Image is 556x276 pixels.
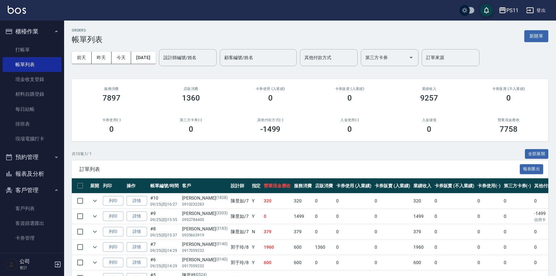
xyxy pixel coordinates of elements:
td: 0 [476,240,502,255]
button: 報表及分析 [3,165,62,182]
button: 列印 [103,227,123,237]
td: 0 [335,255,373,270]
th: 列印 [101,178,125,193]
h3: 0 [189,125,193,134]
h3: 9257 [420,93,438,102]
td: 0 [476,255,502,270]
p: 0917059232 [182,263,228,269]
td: #6 [149,255,180,270]
div: [PERSON_NAME] [182,241,228,248]
th: 操作 [125,178,149,193]
h2: ORDERS [72,28,103,32]
h2: 卡券販賣 (入業績) [318,87,382,91]
th: 業績收入 [412,178,433,193]
button: 列印 [103,242,123,252]
button: expand row [90,196,100,206]
button: expand row [90,242,100,252]
button: 列印 [103,211,123,221]
td: 0 [502,240,533,255]
button: PS11 [496,4,521,17]
td: 0 [335,224,373,239]
td: 0 [373,193,412,209]
td: Y [250,193,262,209]
a: 詳情 [127,258,147,268]
td: 0 [373,240,412,255]
td: 陳昱如 /7 [229,224,250,239]
h2: 第三方卡券(-) [159,118,223,122]
button: 客戶管理 [3,182,62,199]
td: 陳昱如 /7 [229,193,250,209]
td: 0 [433,255,476,270]
h3: 0 [268,93,273,102]
button: 預約管理 [3,149,62,165]
td: 0 [335,193,373,209]
h3: 7758 [500,125,518,134]
h5: 公司 [20,258,52,265]
button: expand row [90,258,100,267]
h3: 0 [427,125,431,134]
p: 共 10 筆, 1 / 1 [72,151,92,157]
th: 服務消費 [292,178,313,193]
div: [PERSON_NAME] [182,226,228,232]
th: 卡券販賣 (入業績) [373,178,412,193]
p: 09/25 (四) 15:55 [150,217,179,223]
h2: 入金使用(-) [318,118,382,122]
button: 列印 [103,258,123,268]
h2: 其他付款方式(-) [238,118,303,122]
td: 0 [373,209,412,224]
h2: 店販消費 [159,87,223,91]
button: 登出 [524,4,548,16]
h3: 1360 [182,93,200,102]
p: 0935663919 [182,232,228,238]
p: (3183) [216,226,228,232]
h2: 卡券使用 (入業績) [238,87,303,91]
td: 0 [476,193,502,209]
p: (0140) [216,256,228,263]
p: 09/25 (四) 15:37 [150,232,179,238]
button: Open [406,52,416,63]
th: 第三方卡券(-) [502,178,533,193]
div: [PERSON_NAME] [182,256,228,263]
td: 0 [476,209,502,224]
td: #9 [149,209,180,224]
th: 卡券販賣 (不入業績) [433,178,476,193]
td: Y [250,209,262,224]
button: expand row [90,227,100,236]
td: 0 [433,209,476,224]
h3: -1499 [260,125,281,134]
td: 0 [476,224,502,239]
h3: 帳單列表 [72,35,103,44]
button: save [480,4,493,17]
p: 09/25 (四) 16:27 [150,201,179,207]
a: 現場電腦打卡 [3,131,62,146]
a: 詳情 [127,211,147,221]
a: 客資篩選匯出 [3,216,62,231]
span: 訂單列表 [79,166,520,173]
a: 詳情 [127,227,147,237]
td: 320 [262,193,292,209]
button: 全部展開 [525,149,549,159]
button: 行銷工具 [3,248,62,265]
button: 昨天 [92,52,112,64]
h2: 卡券販賣 (不入業績) [477,87,541,91]
h3: 0 [506,93,511,102]
h3: 0 [347,125,352,134]
td: 1499 [292,209,313,224]
td: 0 [433,224,476,239]
th: 卡券使用(-) [476,178,502,193]
a: 帳單列表 [3,57,62,72]
th: 客戶 [180,178,229,193]
p: 09/25 (四) 14:29 [150,263,179,269]
th: 指定 [250,178,262,193]
p: 09/25 (四) 14:29 [150,248,179,254]
button: 列印 [103,196,123,206]
p: 會計 [20,265,52,271]
td: 1960 [262,240,292,255]
td: #7 [149,240,180,255]
td: 600 [262,255,292,270]
p: (1828) [216,195,228,201]
td: 郭于玲 /8 [229,240,250,255]
td: 379 [292,224,313,239]
a: 現金收支登錄 [3,72,62,87]
p: (0140) [216,241,228,248]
